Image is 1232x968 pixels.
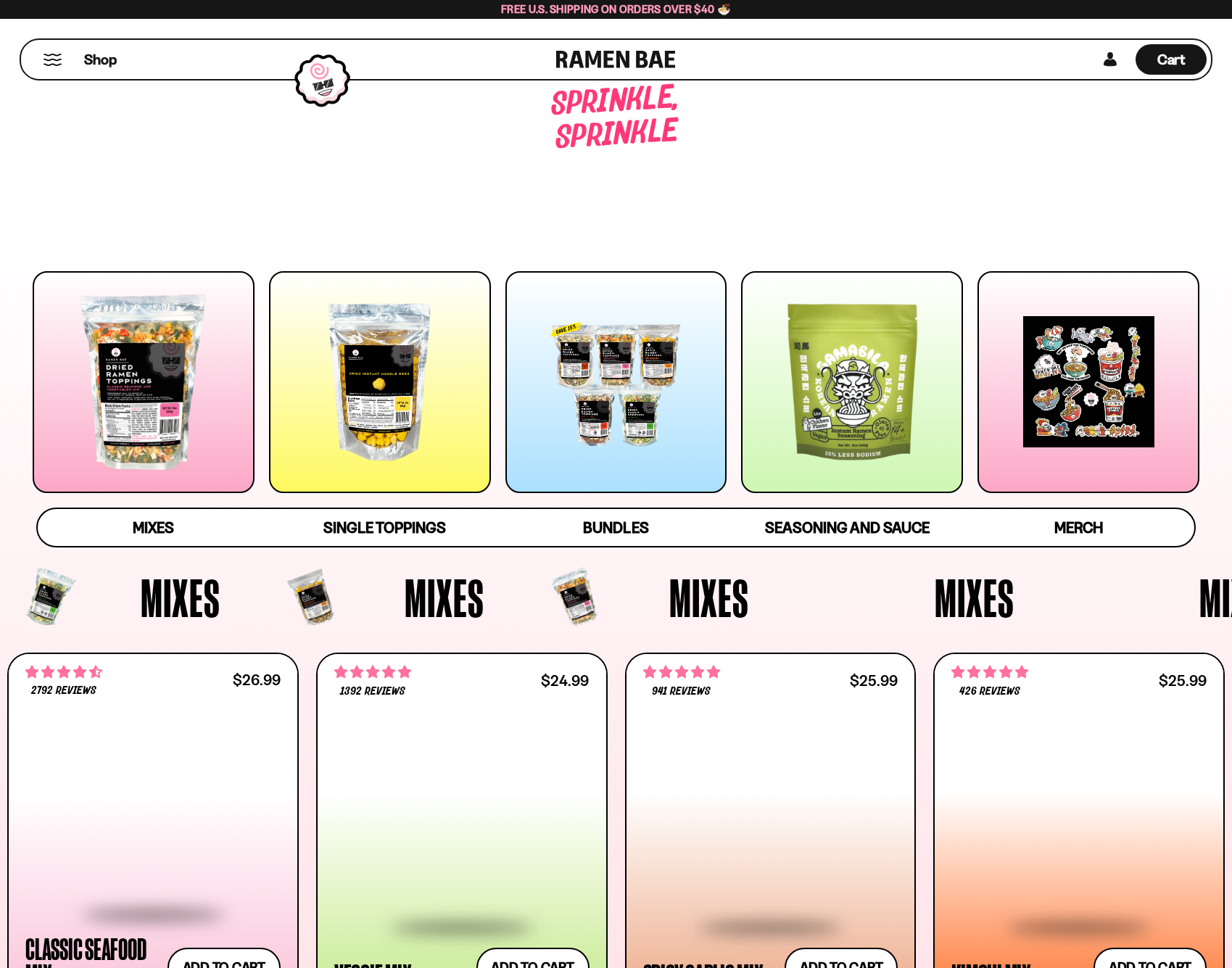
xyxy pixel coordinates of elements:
[850,674,898,687] div: $25.99
[501,2,731,16] span: Free U.S. Shipping on Orders over $40 🍜
[541,674,589,687] div: $24.99
[84,44,117,75] a: Shop
[652,686,711,698] span: 941 reviews
[643,663,720,682] span: 4.75 stars
[43,54,62,66] button: Mobile Menu Trigger
[334,663,411,682] span: 4.76 stars
[141,571,220,624] span: Mixes
[1157,51,1186,68] span: Cart
[133,518,174,537] span: Mixes
[732,509,963,546] a: Seasoning and Sauce
[1159,674,1207,687] div: $25.99
[38,509,269,546] a: Mixes
[1136,40,1207,79] a: Cart
[340,686,405,698] span: 1392 reviews
[583,518,648,537] span: Bundles
[669,571,749,624] span: Mixes
[959,686,1020,698] span: 426 reviews
[935,571,1014,624] span: Mixes
[500,509,732,546] a: Bundles
[233,673,281,687] div: $26.99
[25,663,102,682] span: 4.68 stars
[1054,518,1103,537] span: Merch
[84,50,117,70] span: Shop
[765,518,930,537] span: Seasoning and Sauce
[951,663,1028,682] span: 4.76 stars
[323,518,446,537] span: Single Toppings
[405,571,484,624] span: Mixes
[963,509,1194,546] a: Merch
[269,509,500,546] a: Single Toppings
[31,685,96,697] span: 2792 reviews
